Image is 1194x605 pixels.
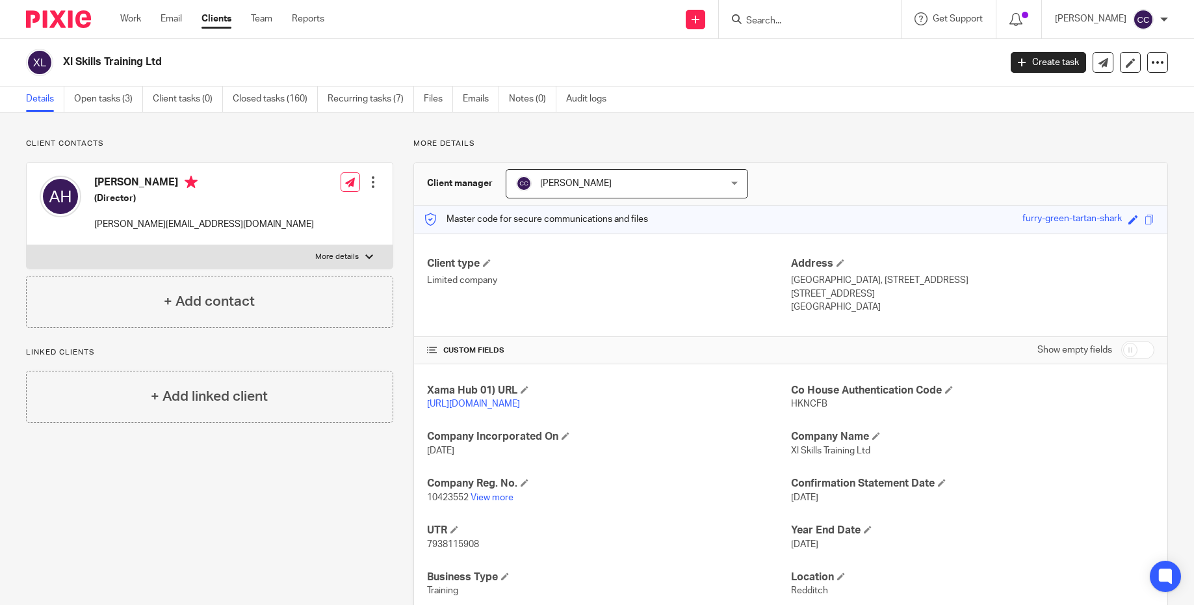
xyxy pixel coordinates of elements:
[791,571,1154,584] h4: Location
[791,384,1154,397] h4: Co House Authentication Code
[120,12,141,25] a: Work
[424,213,648,226] p: Master code for secure communications and files
[427,477,790,491] h4: Company Reg. No.
[427,493,469,502] span: 10423552
[791,301,1154,314] p: [GEOGRAPHIC_DATA]
[413,139,1168,149] p: More details
[233,87,318,112] a: Closed tasks (160)
[1011,52,1086,73] a: Create task
[201,12,231,25] a: Clients
[427,430,790,444] h4: Company Incorporated On
[251,12,272,25] a: Team
[164,291,255,312] h4: + Add contact
[566,87,616,112] a: Audit logs
[745,16,862,27] input: Search
[791,257,1154,271] h4: Address
[516,176,532,191] img: svg%3E
[791,288,1154,301] p: [STREET_ADDRESS]
[791,477,1154,491] h4: Confirmation Statement Date
[40,176,81,217] img: svg%3E
[791,524,1154,537] h4: Year End Date
[1055,12,1126,25] p: [PERSON_NAME]
[427,586,458,595] span: Training
[427,571,790,584] h4: Business Type
[791,446,870,455] span: Xl Skills Training Ltd
[292,12,324,25] a: Reports
[315,252,359,262] p: More details
[791,540,818,549] span: [DATE]
[791,274,1154,287] p: [GEOGRAPHIC_DATA], [STREET_ADDRESS]
[427,257,790,271] h4: Client type
[791,430,1154,444] h4: Company Name
[153,87,223,112] a: Client tasks (0)
[26,87,64,112] a: Details
[151,386,268,407] h4: + Add linked client
[328,87,414,112] a: Recurring tasks (7)
[26,139,393,149] p: Client contacts
[427,177,493,190] h3: Client manager
[427,345,790,356] h4: CUSTOM FIELDS
[94,176,314,192] h4: [PERSON_NAME]
[791,399,827,409] span: HKNCFB
[427,274,790,287] p: Limited company
[427,524,790,537] h4: UTR
[94,192,314,205] h5: (Director)
[63,55,805,69] h2: Xl Skills Training Ltd
[427,399,520,409] a: [URL][DOMAIN_NAME]
[540,179,612,188] span: [PERSON_NAME]
[424,87,453,112] a: Files
[933,14,983,23] span: Get Support
[427,540,479,549] span: 7938115908
[1133,9,1154,30] img: svg%3E
[427,384,790,397] h4: Xama Hub 01) URL
[427,446,454,455] span: [DATE]
[791,493,818,502] span: [DATE]
[161,12,182,25] a: Email
[185,176,198,189] i: Primary
[26,347,393,358] p: Linked clients
[74,87,143,112] a: Open tasks (3)
[509,87,556,112] a: Notes (0)
[94,218,314,231] p: [PERSON_NAME][EMAIL_ADDRESS][DOMAIN_NAME]
[471,493,513,502] a: View more
[1022,212,1122,227] div: furry-green-tartan-shark
[463,87,499,112] a: Emails
[791,586,828,595] span: Redditch
[26,49,53,76] img: svg%3E
[26,10,91,28] img: Pixie
[1037,343,1112,356] label: Show empty fields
